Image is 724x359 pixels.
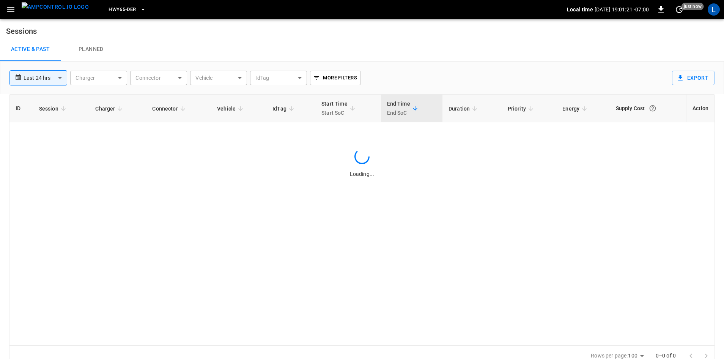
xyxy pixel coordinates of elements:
[686,95,715,122] th: Action
[387,108,410,117] p: End SoC
[109,5,136,14] span: HWY65-DER
[567,6,593,13] p: Local time
[449,104,480,113] span: Duration
[387,99,410,117] div: End Time
[673,3,685,16] button: set refresh interval
[562,104,589,113] span: Energy
[95,104,125,113] span: Charger
[595,6,649,13] p: [DATE] 19:01:21 -07:00
[9,94,715,346] div: sessions table
[24,71,67,85] div: Last 24 hrs
[9,95,715,145] table: sessions table
[672,71,715,85] button: Export
[9,95,33,122] th: ID
[387,99,420,117] span: End TimeEnd SoC
[682,3,704,10] span: just now
[321,99,348,117] div: Start Time
[616,101,680,115] div: Supply Cost
[321,108,348,117] p: Start SoC
[39,104,68,113] span: Session
[61,37,121,62] a: Planned
[272,104,296,113] span: IdTag
[321,99,357,117] span: Start TimeStart SoC
[646,101,659,115] button: The cost of your charging session based on your supply rates
[217,104,246,113] span: Vehicle
[508,104,536,113] span: Priority
[350,171,374,177] span: Loading...
[105,2,149,17] button: HWY65-DER
[708,3,720,16] div: profile-icon
[310,71,360,85] button: More Filters
[152,104,187,113] span: Connector
[22,2,89,12] img: ampcontrol.io logo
